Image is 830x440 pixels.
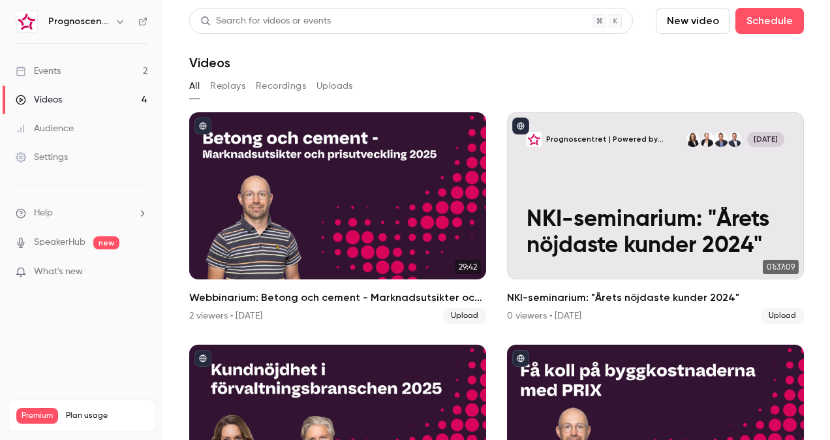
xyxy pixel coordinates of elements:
li: NKI-seminarium: "Årets nöjdaste kunder 2024" [507,112,804,324]
span: Upload [443,308,486,324]
div: 0 viewers • [DATE] [507,309,581,322]
img: Ellinor Lindström [699,132,714,146]
button: published [194,350,211,367]
span: 29:42 [455,260,481,274]
span: [DATE] [747,132,784,146]
button: New video [656,8,730,34]
img: Magnus Olsson [728,132,742,146]
section: Videos [189,8,804,432]
button: published [512,350,529,367]
img: Erika Knutsson [686,132,700,146]
span: Premium [16,408,58,424]
h2: Webbinarium: Betong och cement - Marknadsutsikter och prisutveckling 2025 [189,290,486,306]
h1: Videos [189,55,230,71]
li: Webbinarium: Betong och cement - Marknadsutsikter och prisutveckling 2025 [189,112,486,324]
a: 29:42Webbinarium: Betong och cement - Marknadsutsikter och prisutveckling 20252 viewers • [DATE]U... [189,112,486,324]
span: What's new [34,265,83,279]
span: Upload [761,308,804,324]
img: NKI-seminarium: "Årets nöjdaste kunder 2024" [527,132,541,146]
p: Prognoscentret | Powered by Hubexo [546,134,685,144]
button: published [512,118,529,134]
p: NKI-seminarium: "Årets nöjdaste kunder 2024" [527,207,784,260]
li: help-dropdown-opener [16,206,147,220]
div: Search for videos or events [200,14,331,28]
span: new [93,236,119,249]
span: 01:37:09 [763,260,799,274]
span: Help [34,206,53,220]
h2: NKI-seminarium: "Årets nöjdaste kunder 2024" [507,290,804,306]
button: All [189,76,200,97]
div: Videos [16,93,62,106]
a: SpeakerHub [34,236,85,249]
div: Events [16,65,61,78]
img: Prognoscentret | Powered by Hubexo [16,11,37,32]
button: Uploads [316,76,353,97]
iframe: Noticeable Trigger [132,266,147,278]
img: Jan von Essen [714,132,728,146]
div: Audience [16,122,74,135]
h6: Prognoscentret | Powered by Hubexo [48,15,110,28]
div: 2 viewers • [DATE] [189,309,262,322]
div: Settings [16,151,68,164]
button: Replays [210,76,245,97]
span: Plan usage [66,411,147,421]
button: Recordings [256,76,306,97]
a: NKI-seminarium: "Årets nöjdaste kunder 2024"Prognoscentret | Powered by HubexoMagnus OlssonJan vo... [507,112,804,324]
button: Schedule [735,8,804,34]
button: published [194,118,211,134]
